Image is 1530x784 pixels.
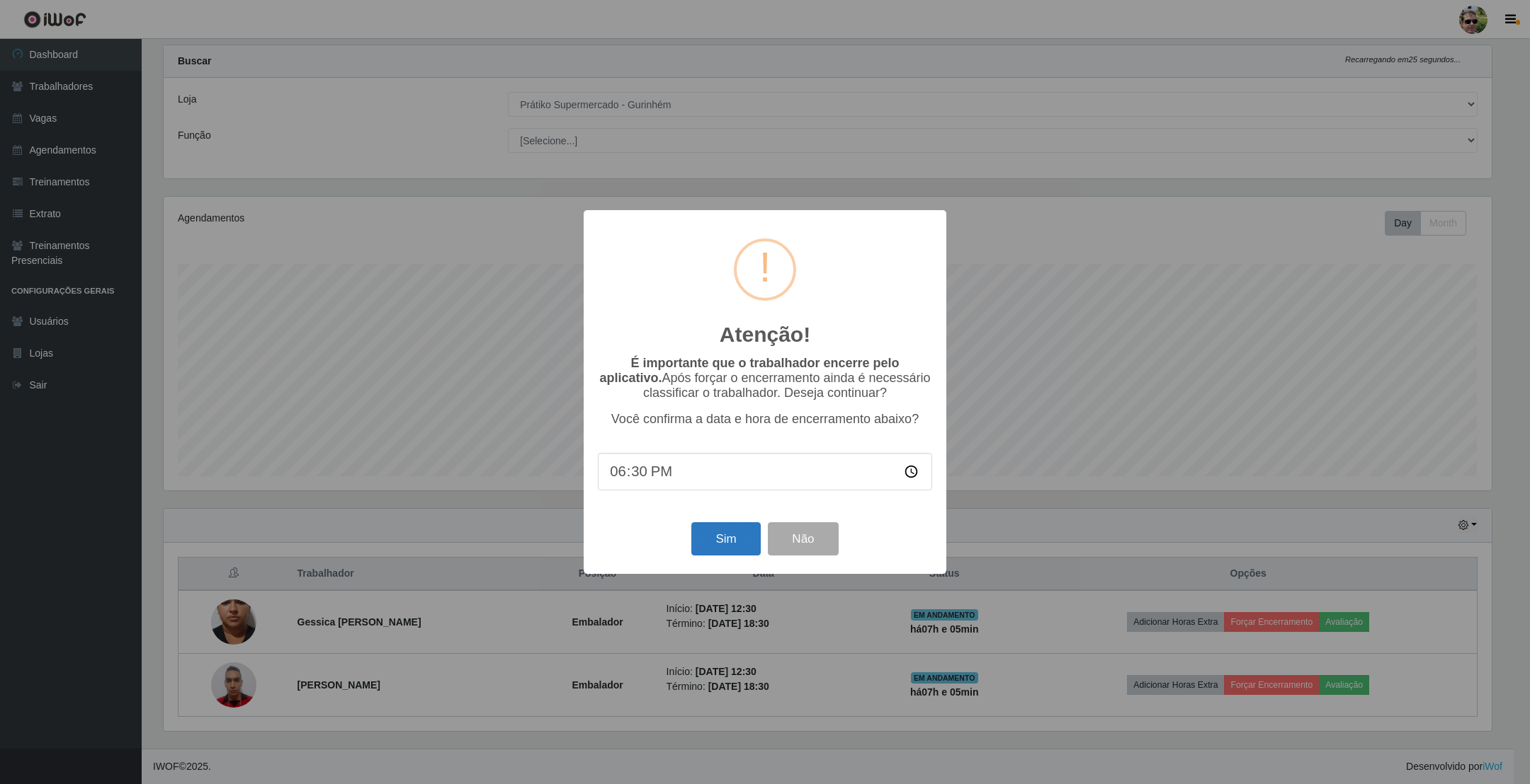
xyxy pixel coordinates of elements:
button: Não [768,522,838,555]
h2: Atenção! [720,322,810,347]
p: Após forçar o encerramento ainda é necessário classificar o trabalhador. Deseja continuar? [598,356,932,400]
button: Sim [691,522,760,555]
b: É importante que o trabalhador encerre pelo aplicativo. [599,356,899,385]
p: Você confirma a data e hora de encerramento abaixo? [598,412,932,427]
